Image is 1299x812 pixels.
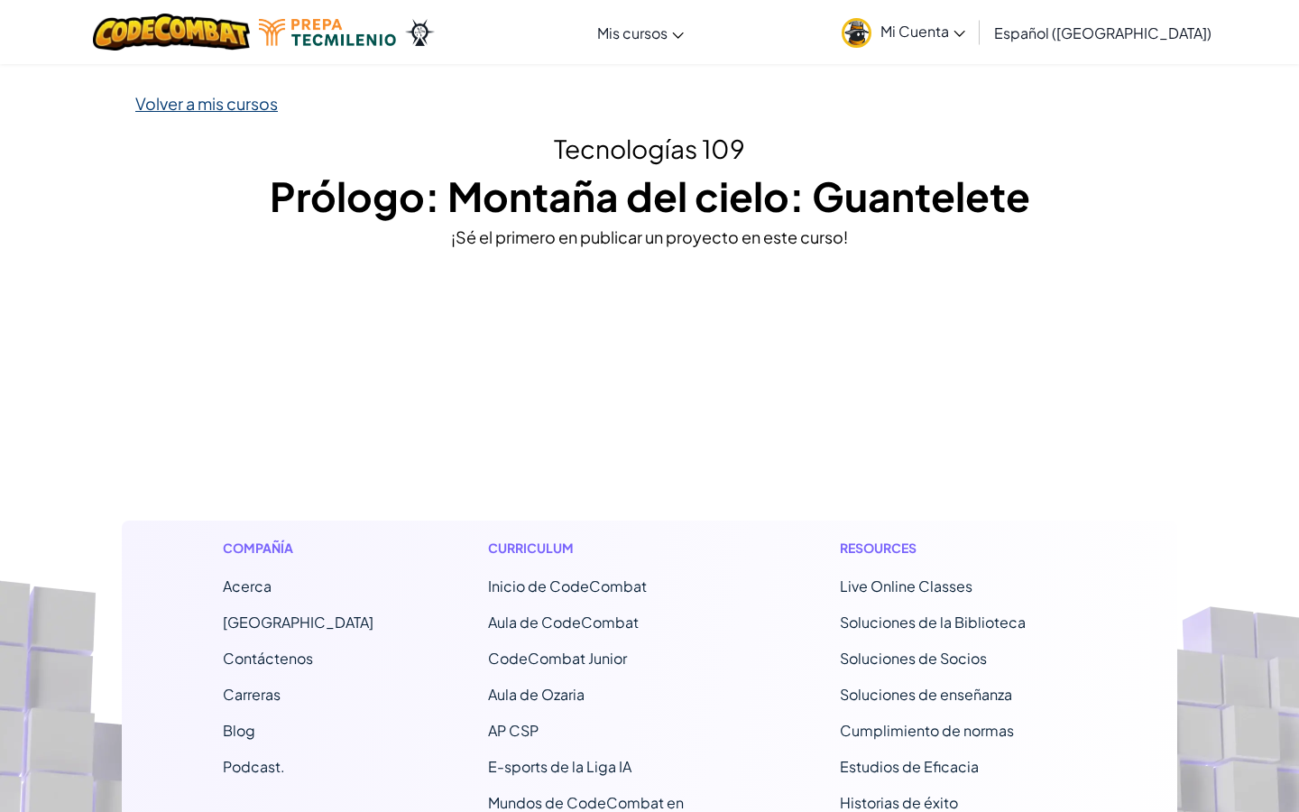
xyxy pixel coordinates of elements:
span: Mi Cuenta [880,22,965,41]
a: Volver a mis cursos [135,93,278,114]
a: Cumplimiento de normas [840,721,1014,740]
a: Soluciones de la Biblioteca [840,613,1026,632]
a: Español ([GEOGRAPHIC_DATA]) [985,8,1221,57]
a: CodeCombat Junior [488,649,627,668]
a: Podcast. [223,757,285,776]
a: Historias de éxito [840,793,958,812]
img: CodeCombat logo [93,14,251,51]
a: Aula de CodeCombat [488,613,639,632]
img: avatar [842,18,871,48]
h1: Prólogo: Montaña del cielo: Guantelete [135,168,1164,224]
a: AP CSP [488,721,539,740]
a: Estudios de Eficacia [840,757,979,776]
h2: Tecnologías 109 [135,130,1164,168]
div: ¡Sé el primero en publicar un proyecto en este curso! [135,224,1164,250]
h1: Compañía [223,539,373,558]
span: Contáctenos [223,649,313,668]
a: Aula de Ozaria [488,685,585,704]
img: Tecmilenio logo [259,19,396,46]
a: [GEOGRAPHIC_DATA] [223,613,373,632]
a: Acerca [223,577,272,595]
span: Inicio de CodeCombat [488,577,647,595]
h1: Curriculum [488,539,725,558]
a: Soluciones de enseñanza [840,685,1012,704]
a: Mi Cuenta [833,4,974,60]
span: Mis cursos [597,23,668,42]
a: Blog [223,721,255,740]
img: Ozaria [405,19,434,46]
h1: Resources [840,539,1077,558]
a: Live Online Classes [840,577,972,595]
a: E-sports de la Liga IA [488,757,631,776]
a: Carreras [223,685,281,704]
a: Mis cursos [588,8,693,57]
span: Español ([GEOGRAPHIC_DATA]) [994,23,1211,42]
a: Soluciones de Socios [840,649,987,668]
